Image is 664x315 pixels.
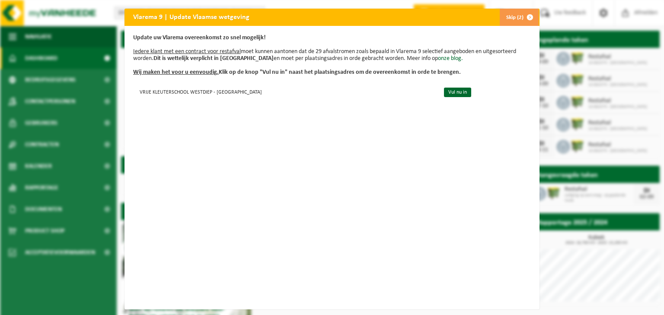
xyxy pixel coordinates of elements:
h2: Vlarema 9 | Update Vlaamse wetgeving [124,9,258,25]
u: Wij maken het voor u eenvoudig. [133,69,219,76]
button: Skip (2) [499,9,539,26]
b: Klik op de knop "Vul nu in" naast het plaatsingsadres om de overeenkomst in orde te brengen. [133,69,461,76]
a: onze blog. [438,55,463,62]
td: VRIJE KLEUTERSCHOOL WESTDIEP - [GEOGRAPHIC_DATA] [133,85,437,99]
b: Update uw Vlarema overeenkomst zo snel mogelijk! [133,35,266,41]
p: moet kunnen aantonen dat de 29 afvalstromen zoals bepaald in Vlarema 9 selectief aangeboden en ui... [133,35,531,76]
b: Dit is wettelijk verplicht in [GEOGRAPHIC_DATA] [153,55,274,62]
u: Iedere klant met een contract voor restafval [133,48,241,55]
a: Vul nu in [444,88,471,97]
